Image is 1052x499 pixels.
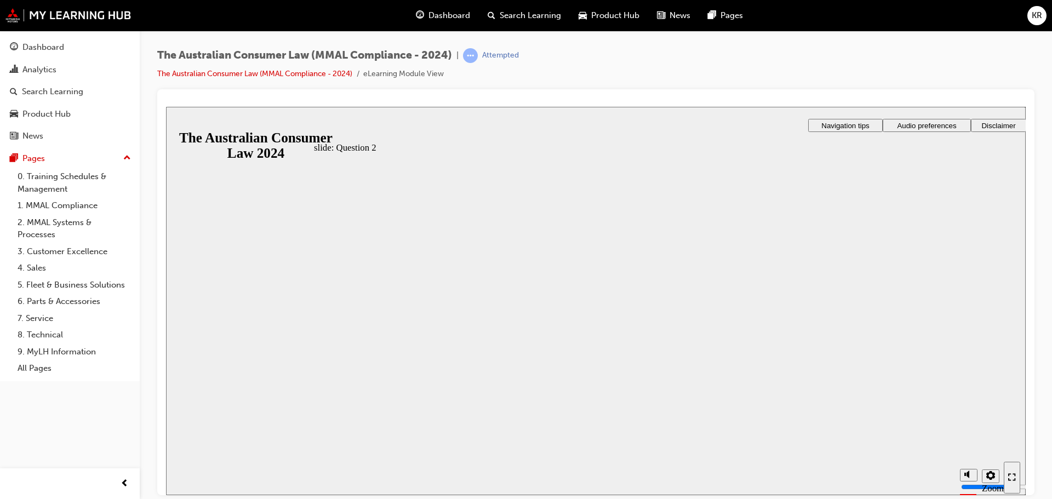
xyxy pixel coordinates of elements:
span: news-icon [657,9,665,22]
div: misc controls [788,353,832,388]
span: guage-icon [416,9,424,22]
span: Dashboard [428,9,470,22]
a: 3. Customer Excellence [13,243,135,260]
a: Search Learning [4,82,135,102]
div: Pages [22,152,45,165]
a: pages-iconPages [699,4,752,27]
a: 4. Sales [13,260,135,277]
a: car-iconProduct Hub [570,4,648,27]
span: KR [1032,9,1042,22]
a: 7. Service [13,310,135,327]
a: news-iconNews [648,4,699,27]
span: Search Learning [500,9,561,22]
button: Pages [4,148,135,169]
span: Pages [721,9,743,22]
span: prev-icon [121,477,129,491]
button: Disclaimer [805,12,860,25]
a: 5. Fleet & Business Solutions [13,277,135,294]
a: 1. MMAL Compliance [13,197,135,214]
button: Audio preferences [717,12,805,25]
span: guage-icon [10,43,18,53]
span: The Australian Consumer Law (MMAL Compliance - 2024) [157,49,452,62]
a: The Australian Consumer Law (MMAL Compliance - 2024) [157,69,352,78]
div: Attempted [482,50,519,61]
span: search-icon [10,87,18,97]
span: News [670,9,690,22]
a: Product Hub [4,104,135,124]
div: Dashboard [22,41,64,54]
span: news-icon [10,131,18,141]
li: eLearning Module View [363,68,444,81]
span: Disclaimer [815,15,849,23]
a: 8. Technical [13,326,135,343]
img: mmal [5,8,131,22]
input: volume [795,376,866,385]
a: 9. MyLH Information [13,343,135,360]
button: Navigation tips [642,12,717,25]
button: Settings [816,363,833,376]
button: KR [1027,6,1047,25]
span: search-icon [488,9,495,22]
span: pages-icon [708,9,716,22]
a: News [4,126,135,146]
a: search-iconSearch Learning [479,4,570,27]
div: Analytics [22,64,56,76]
button: DashboardAnalyticsSearch LearningProduct HubNews [4,35,135,148]
span: learningRecordVerb_ATTEMPT-icon [463,48,478,63]
span: car-icon [579,9,587,22]
a: Analytics [4,60,135,80]
a: All Pages [13,360,135,377]
span: car-icon [10,110,18,119]
label: Zoom to fit [816,376,838,409]
a: guage-iconDashboard [407,4,479,27]
span: pages-icon [10,154,18,164]
a: 0. Training Schedules & Management [13,168,135,197]
span: Product Hub [591,9,639,22]
span: Navigation tips [655,15,703,23]
nav: slide navigation [838,353,854,388]
a: Dashboard [4,37,135,58]
span: Audio preferences [731,15,790,23]
a: 2. MMAL Systems & Processes [13,214,135,243]
span: up-icon [123,151,131,165]
div: Search Learning [22,85,83,98]
button: Enter full-screen (Ctrl+Alt+F) [838,355,854,387]
a: 6. Parts & Accessories [13,293,135,310]
span: | [456,49,459,62]
div: Product Hub [22,108,71,121]
div: News [22,130,43,142]
span: chart-icon [10,65,18,75]
button: Mute (Ctrl+Alt+M) [794,362,811,375]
